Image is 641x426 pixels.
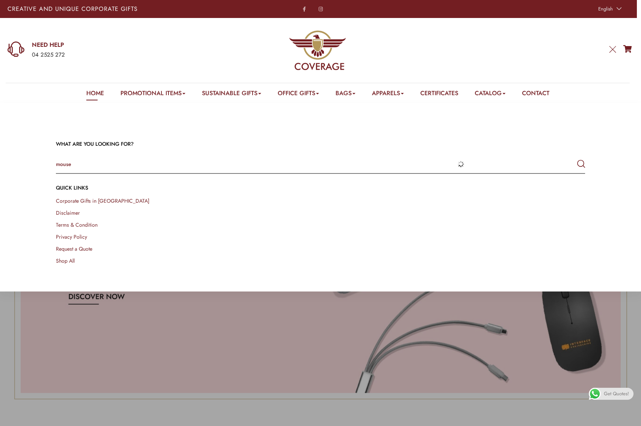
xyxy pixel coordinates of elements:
[420,89,458,100] a: Certificates
[120,89,185,100] a: Promotional Items
[56,184,585,192] h4: QUICK LINKs
[604,388,629,400] span: Get Quotes!
[475,89,506,100] a: Catalog
[598,5,613,12] span: English
[56,233,87,241] a: Privacy Policy
[86,89,104,100] a: Home
[56,245,92,253] a: Request a Quote
[56,209,80,217] a: Disclaimer
[56,221,98,229] a: Terms & Condition
[8,6,253,12] p: Creative and Unique Corporate Gifts
[56,257,75,265] a: Shop All
[522,89,549,100] a: Contact
[278,89,319,100] a: Office Gifts
[32,41,208,49] a: NEED HELP
[56,155,479,173] input: Search products...
[594,4,623,14] a: English
[372,89,404,100] a: Apparels
[202,89,261,100] a: Sustainable Gifts
[56,197,149,205] a: Corporate Gifts in [GEOGRAPHIC_DATA]
[56,141,585,148] h3: WHAT ARE YOU LOOKING FOR?
[32,50,208,60] div: 04 2525 272
[336,89,355,100] a: Bags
